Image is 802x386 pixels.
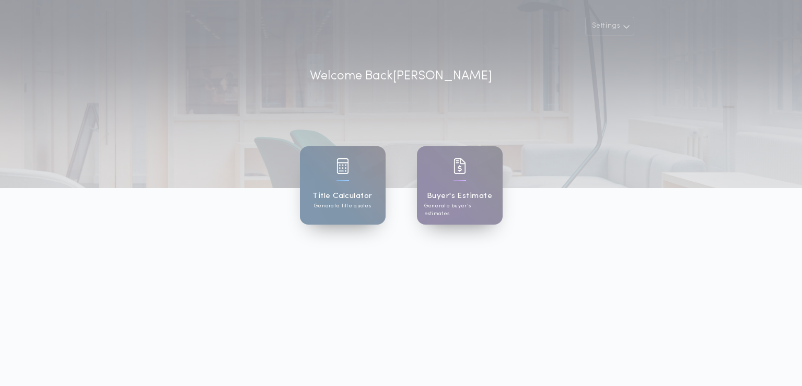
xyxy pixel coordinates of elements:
[427,190,492,202] h1: Buyer's Estimate
[417,146,503,225] a: card iconBuyer's EstimateGenerate buyer's estimates
[424,202,495,218] p: Generate buyer's estimates
[310,67,492,86] p: Welcome Back [PERSON_NAME]
[314,202,371,210] p: Generate title quotes
[300,146,386,225] a: card iconTitle CalculatorGenerate title quotes
[312,190,372,202] h1: Title Calculator
[336,158,349,174] img: card icon
[585,17,634,36] button: Settings
[454,158,466,174] img: card icon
